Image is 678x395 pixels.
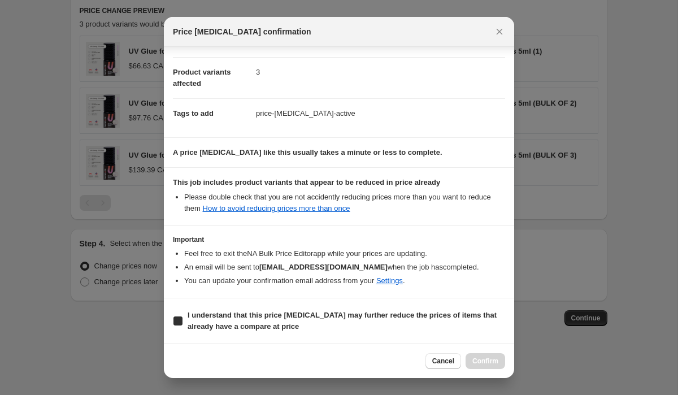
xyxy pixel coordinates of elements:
b: I understand that this price [MEDICAL_DATA] may further reduce the prices of items that already h... [188,311,497,331]
b: This job includes product variants that appear to be reduced in price already [173,178,440,186]
b: [EMAIL_ADDRESS][DOMAIN_NAME] [259,263,388,271]
li: An email will be sent to when the job has completed . [184,262,505,273]
span: Price [MEDICAL_DATA] confirmation [173,26,311,37]
li: Please double check that you are not accidently reducing prices more than you want to reduce them [184,192,505,214]
dd: 3 [256,57,505,87]
button: Cancel [425,353,461,369]
a: How to avoid reducing prices more than once [203,204,350,212]
span: Cancel [432,357,454,366]
span: Product variants affected [173,68,231,88]
button: Close [492,24,507,40]
li: You can update your confirmation email address from your . [184,275,505,287]
a: Settings [376,276,403,285]
h3: Important [173,235,505,244]
b: A price [MEDICAL_DATA] like this usually takes a minute or less to complete. [173,148,442,157]
li: Feel free to exit the NA Bulk Price Editor app while your prices are updating. [184,248,505,259]
dd: price-[MEDICAL_DATA]-active [256,98,505,128]
span: Tags to add [173,109,214,118]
